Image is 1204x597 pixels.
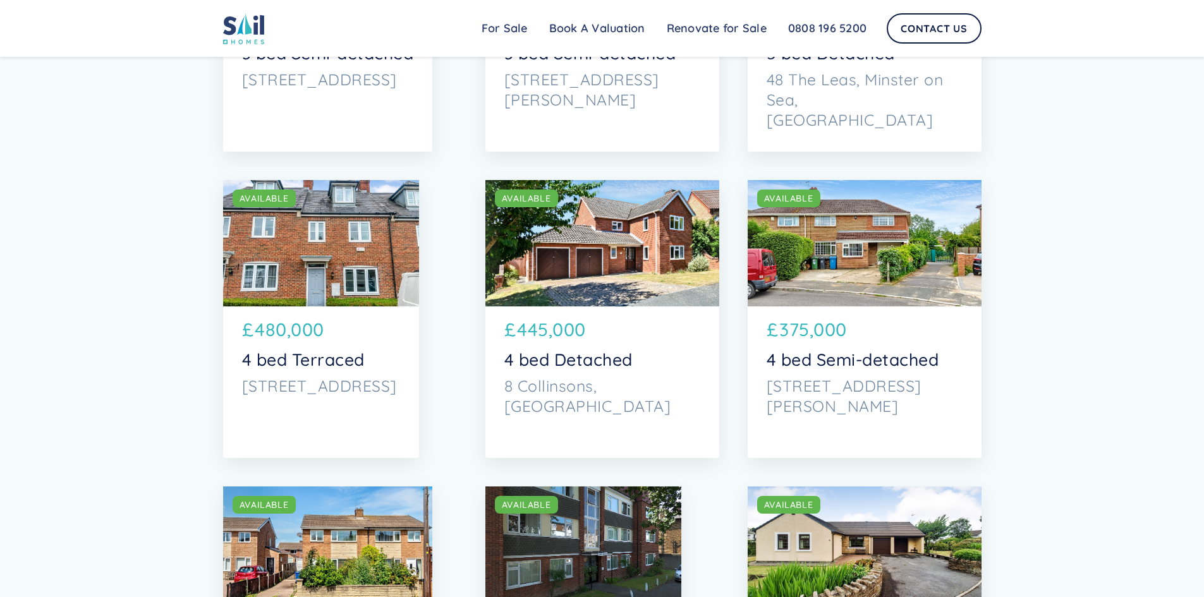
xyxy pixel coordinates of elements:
[242,316,254,343] p: £
[748,180,982,458] a: AVAILABLE£375,0004 bed Semi-detached[STREET_ADDRESS][PERSON_NAME]
[767,316,779,343] p: £
[504,376,700,416] p: 8 Collinsons, [GEOGRAPHIC_DATA]
[538,16,656,41] a: Book A Valuation
[223,13,265,44] img: sail home logo colored
[223,180,419,458] a: AVAILABLE£480,0004 bed Terraced[STREET_ADDRESS]
[887,13,982,44] a: Contact Us
[777,16,877,41] a: 0808 196 5200
[502,498,551,511] div: AVAILABLE
[504,349,700,370] p: 4 bed Detached
[779,316,847,343] p: 375,000
[485,180,719,458] a: AVAILABLE£445,0004 bed Detached8 Collinsons, [GEOGRAPHIC_DATA]
[517,316,586,343] p: 445,000
[471,16,538,41] a: For Sale
[242,69,414,90] p: [STREET_ADDRESS]
[656,16,777,41] a: Renovate for Sale
[764,192,813,205] div: AVAILABLE
[240,192,289,205] div: AVAILABLE
[504,43,700,63] p: 3 bed Semi-detached
[242,376,400,396] p: [STREET_ADDRESS]
[240,498,289,511] div: AVAILABLE
[767,376,963,416] p: [STREET_ADDRESS][PERSON_NAME]
[764,498,813,511] div: AVAILABLE
[502,192,551,205] div: AVAILABLE
[504,316,516,343] p: £
[767,69,963,131] p: 48 The Leas, Minster on Sea, [GEOGRAPHIC_DATA]
[242,43,414,63] p: 3 bed Semi-detached
[242,349,400,370] p: 4 bed Terraced
[767,43,963,63] p: 5 bed Detached
[767,349,963,370] p: 4 bed Semi-detached
[255,316,324,343] p: 480,000
[504,69,700,110] p: [STREET_ADDRESS][PERSON_NAME]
